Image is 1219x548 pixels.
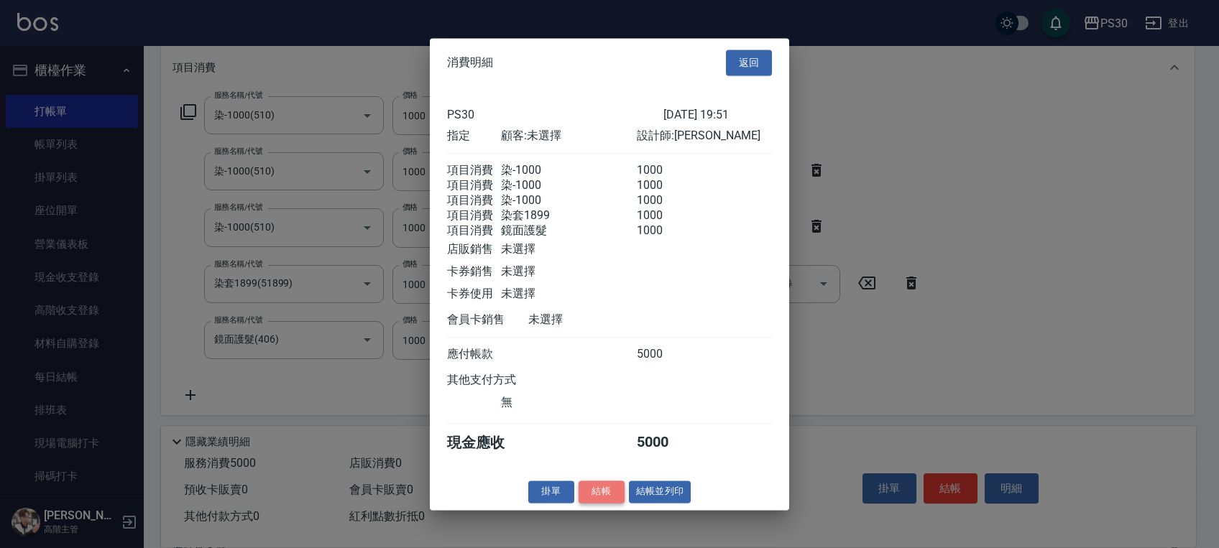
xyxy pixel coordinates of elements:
[447,373,556,388] div: 其他支付方式
[637,163,691,178] div: 1000
[447,55,493,70] span: 消費明細
[726,50,772,76] button: 返回
[501,242,636,257] div: 未選擇
[501,264,636,279] div: 未選擇
[629,480,691,503] button: 結帳並列印
[501,223,636,238] div: 鏡面護髮
[637,129,772,144] div: 設計師: [PERSON_NAME]
[501,193,636,208] div: 染-1000
[447,264,501,279] div: 卡券銷售
[501,395,636,410] div: 無
[637,347,691,362] div: 5000
[663,108,772,121] div: [DATE] 19:51
[501,287,636,302] div: 未選擇
[447,433,528,452] div: 現金應收
[447,129,501,144] div: 指定
[447,178,501,193] div: 項目消費
[447,208,501,223] div: 項目消費
[528,480,574,503] button: 掛單
[501,208,636,223] div: 染套1899
[528,312,663,328] div: 未選擇
[637,433,691,452] div: 5000
[447,108,663,121] div: PS30
[447,193,501,208] div: 項目消費
[501,129,636,144] div: 顧客: 未選擇
[637,193,691,208] div: 1000
[447,242,501,257] div: 店販銷售
[637,208,691,223] div: 1000
[501,163,636,178] div: 染-1000
[447,287,501,302] div: 卡券使用
[447,223,501,238] div: 項目消費
[447,347,501,362] div: 應付帳款
[637,223,691,238] div: 1000
[447,312,528,328] div: 會員卡銷售
[447,163,501,178] div: 項目消費
[637,178,691,193] div: 1000
[501,178,636,193] div: 染-1000
[579,480,625,503] button: 結帳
